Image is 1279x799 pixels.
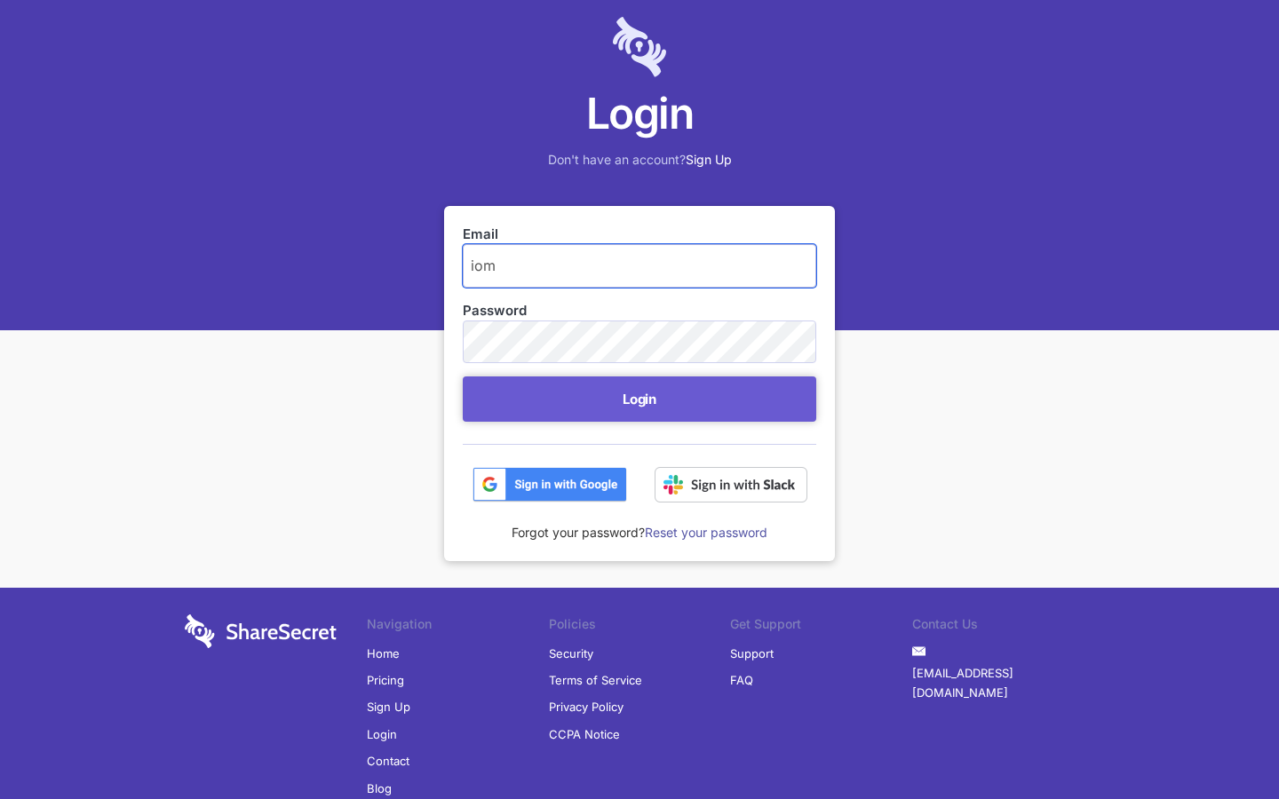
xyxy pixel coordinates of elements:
[367,748,409,774] a: Contact
[912,614,1094,639] li: Contact Us
[549,693,624,720] a: Privacy Policy
[463,502,816,542] div: Forgot your password?
[730,614,912,639] li: Get Support
[185,614,337,648] img: logo-wordmark-white-trans-d4663122ce5f474addd5e946df7df03e33cb6a1c49d2221995e7729f52c070b2.svg
[912,660,1094,707] a: [EMAIL_ADDRESS][DOMAIN_NAME]
[549,640,593,667] a: Security
[686,152,732,167] a: Sign Up
[730,667,753,693] a: FAQ
[645,525,767,540] a: Reset your password
[463,376,816,422] button: Login
[613,17,666,77] img: logo-lt-purple-60x68@2x-c671a683ea72a1d466fb5d642181eefbee81c4e10ba9aed56c8e1d7e762e8086.png
[367,667,404,693] a: Pricing
[1190,710,1258,778] iframe: Drift Widget Chat Controller
[655,467,807,502] img: Sign in with Slack
[473,467,627,502] img: btn_google_signin_dark_normal_web@2x-02e5a4921c5dab0481f19210d7229f84a41d9f18e5bdafae021273015eeb...
[730,640,774,667] a: Support
[549,721,620,748] a: CCPA Notice
[463,301,816,320] label: Password
[367,640,400,667] a: Home
[367,614,549,639] li: Navigation
[549,667,642,693] a: Terms of Service
[367,721,397,748] a: Login
[463,225,816,244] label: Email
[549,614,731,639] li: Policies
[367,693,410,720] a: Sign Up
